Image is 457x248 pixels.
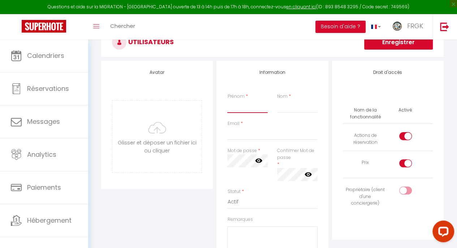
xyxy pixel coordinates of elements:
[227,70,317,75] h4: Information
[396,104,415,117] th: Activé
[101,28,444,57] h3: Utilisateurs
[277,93,288,100] label: Nom
[112,70,202,75] h4: Avatar
[27,51,64,60] span: Calendriers
[27,117,60,126] span: Messages
[407,21,423,30] span: FRGK
[105,14,141,39] a: Chercher
[343,104,388,123] th: Nom de la fonctionnalité
[227,216,253,223] label: Remarques
[27,216,72,225] span: Hébergement
[227,188,240,195] label: Statut
[27,84,69,93] span: Réservations
[315,21,366,33] button: Besoin d'aide ?
[392,21,402,31] img: ...
[386,14,432,39] a: ... FRGK
[277,147,317,161] label: Confirmer Mot de passe
[227,147,256,154] label: Mot de passe
[427,218,457,248] iframe: LiveChat chat widget
[286,4,316,10] a: en cliquant ici
[110,22,135,30] span: Chercher
[27,183,61,192] span: Paiements
[343,70,433,75] h4: Droit d'accès
[346,132,385,146] div: Actions de réservation
[22,20,66,33] img: Super Booking
[364,35,433,50] button: Enregistrer
[440,22,449,31] img: logout
[27,150,56,159] span: Analytics
[346,159,385,166] div: Prix
[346,186,385,207] div: Propriétaire (client d'une conciergerie)
[227,120,239,127] label: Email
[227,93,244,100] label: Prénom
